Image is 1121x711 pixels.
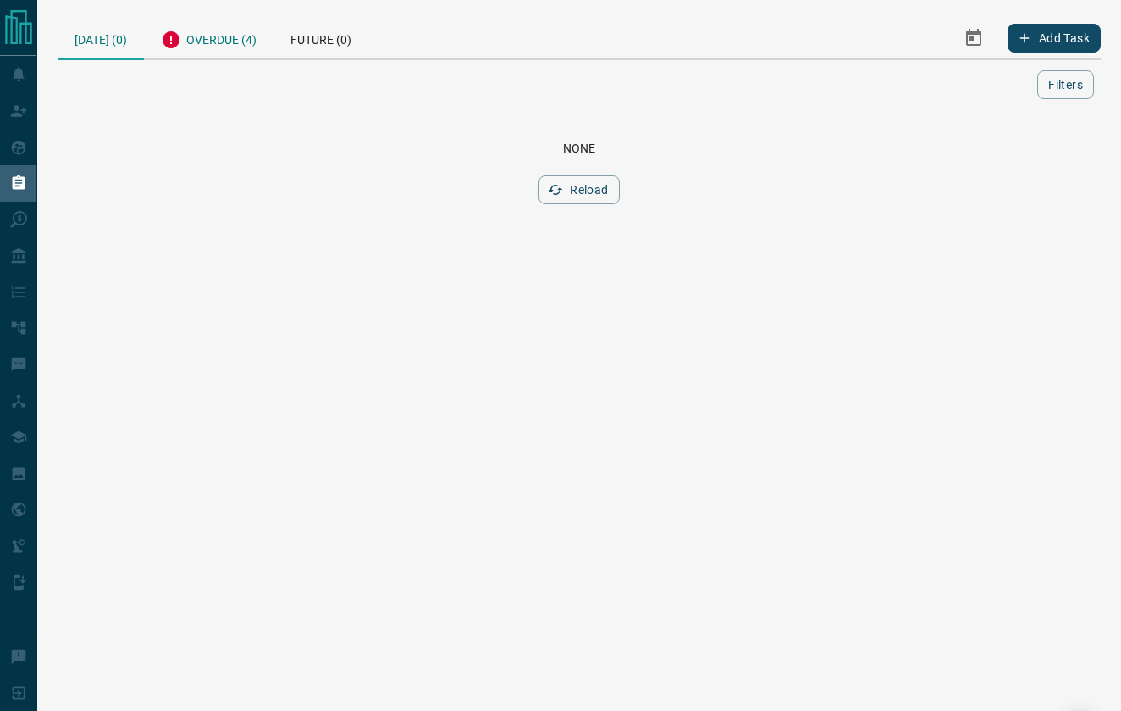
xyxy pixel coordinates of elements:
button: Filters [1037,70,1094,99]
div: None [78,142,1080,155]
div: Overdue (4) [144,17,273,58]
button: Add Task [1008,24,1101,53]
button: Select Date Range [953,18,994,58]
div: Future (0) [273,17,368,58]
button: Reload [538,175,619,204]
div: [DATE] (0) [58,17,144,60]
